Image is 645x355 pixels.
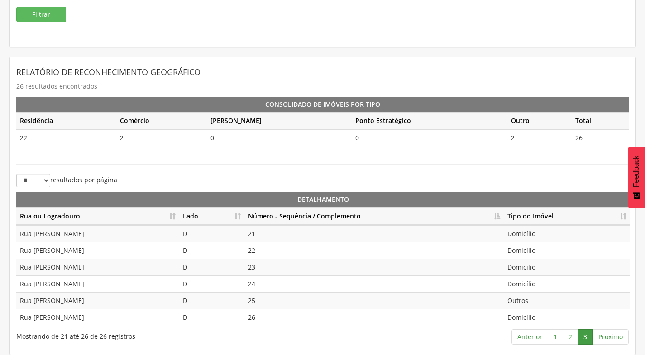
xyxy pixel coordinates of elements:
td: Rua [PERSON_NAME] [16,309,179,326]
a: Anterior [511,329,548,345]
th: Comércio [116,112,207,129]
td: Domicílio [504,225,630,242]
th: Lado: Ordenar colunas de forma ascendente [179,208,244,225]
label: resultados por página [16,174,117,187]
th: Total [572,112,629,129]
td: 0 [207,129,352,146]
td: D [179,309,244,326]
td: Rua [PERSON_NAME] [16,259,179,275]
td: 26 [244,309,504,326]
td: Domicílio [504,275,630,292]
th: Detalhamento [16,192,630,208]
th: Residência [16,112,116,129]
td: D [179,225,244,242]
td: Rua [PERSON_NAME] [16,225,179,242]
th: Número - Sequência / Complemento: Ordenar colunas de forma descendente [244,208,504,225]
th: [PERSON_NAME] [207,112,352,129]
td: D [179,259,244,275]
td: 21 [244,225,504,242]
td: 25 [244,292,504,309]
td: D [179,292,244,309]
select: resultados por página [16,174,50,187]
td: 22 [16,129,116,146]
td: D [179,242,244,259]
a: 3 [578,329,593,345]
th: Tipo do Imóvel: Ordenar colunas de forma ascendente [504,208,630,225]
span: Feedback [632,156,640,187]
td: 2 [116,129,207,146]
td: 26 [572,129,629,146]
th: Outro [507,112,571,129]
td: 24 [244,275,504,292]
td: D [179,275,244,292]
th: Ponto Estratégico [352,112,507,129]
td: Outros [504,292,630,309]
td: Domicílio [504,309,630,326]
a: 1 [548,329,563,345]
td: Rua [PERSON_NAME] [16,242,179,259]
td: Rua [PERSON_NAME] [16,275,179,292]
header: Relatório de Reconhecimento Geográfico [16,64,629,80]
p: 26 resultados encontrados [16,80,629,93]
button: Feedback - Mostrar pesquisa [628,147,645,208]
td: Rua [PERSON_NAME] [16,292,179,309]
th: Consolidado de Imóveis por Tipo [16,97,629,112]
td: 2 [507,129,571,146]
div: Mostrando de 21 até 26 de 26 registros [16,328,263,341]
td: 23 [244,259,504,275]
a: 2 [563,329,578,345]
th: Rua ou Logradouro: Ordenar colunas de forma ascendente [16,208,179,225]
a: Próximo [592,329,629,345]
td: Domicílio [504,259,630,275]
td: Domicílio [504,242,630,259]
td: 22 [244,242,504,259]
button: Filtrar [16,7,66,22]
td: 0 [352,129,507,146]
